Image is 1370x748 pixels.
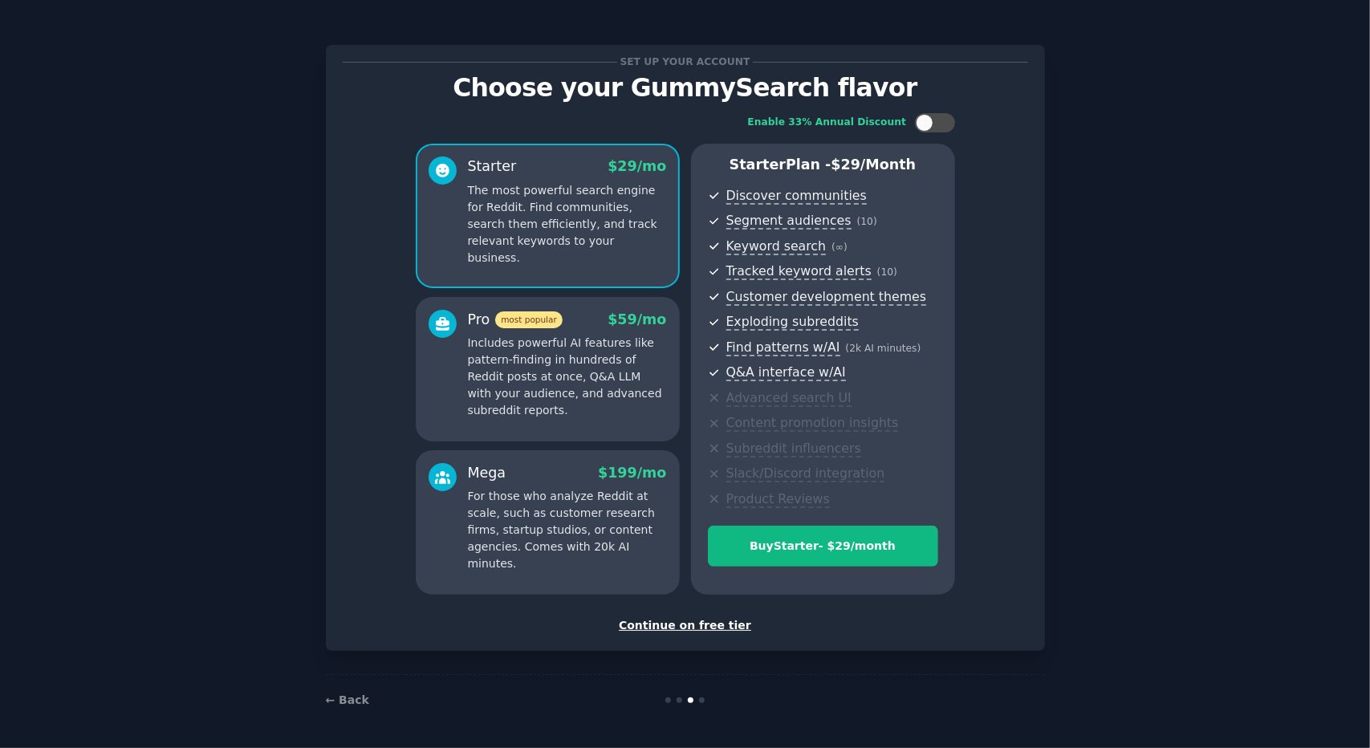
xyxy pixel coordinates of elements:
[468,310,563,330] div: Pro
[831,157,917,173] span: $ 29 /month
[726,441,861,457] span: Subreddit influencers
[846,343,921,354] span: ( 2k AI minutes )
[831,242,848,253] span: ( ∞ )
[468,488,667,572] p: For those who analyze Reddit at scale, such as customer research firms, startup studios, or conte...
[726,314,859,331] span: Exploding subreddits
[877,266,897,278] span: ( 10 )
[726,188,867,205] span: Discover communities
[726,364,846,381] span: Q&A interface w/AI
[726,390,852,407] span: Advanced search UI
[617,54,753,71] span: Set up your account
[708,155,938,175] p: Starter Plan -
[495,311,563,328] span: most popular
[598,465,666,481] span: $ 199 /mo
[468,463,506,483] div: Mega
[726,289,927,306] span: Customer development themes
[468,335,667,419] p: Includes powerful AI features like pattern-finding in hundreds of Reddit posts at once, Q&A LLM w...
[326,693,369,706] a: ← Back
[608,311,666,327] span: $ 59 /mo
[726,491,830,508] span: Product Reviews
[726,238,827,255] span: Keyword search
[726,263,872,280] span: Tracked keyword alerts
[726,415,899,432] span: Content promotion insights
[726,213,852,230] span: Segment audiences
[468,157,517,177] div: Starter
[468,182,667,266] p: The most powerful search engine for Reddit. Find communities, search them efficiently, and track ...
[608,158,666,174] span: $ 29 /mo
[726,339,840,356] span: Find patterns w/AI
[726,465,885,482] span: Slack/Discord integration
[343,617,1028,634] div: Continue on free tier
[343,74,1028,102] p: Choose your GummySearch flavor
[857,216,877,227] span: ( 10 )
[708,526,938,567] button: BuyStarter- $29/month
[748,116,907,130] div: Enable 33% Annual Discount
[709,538,937,555] div: Buy Starter - $ 29 /month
